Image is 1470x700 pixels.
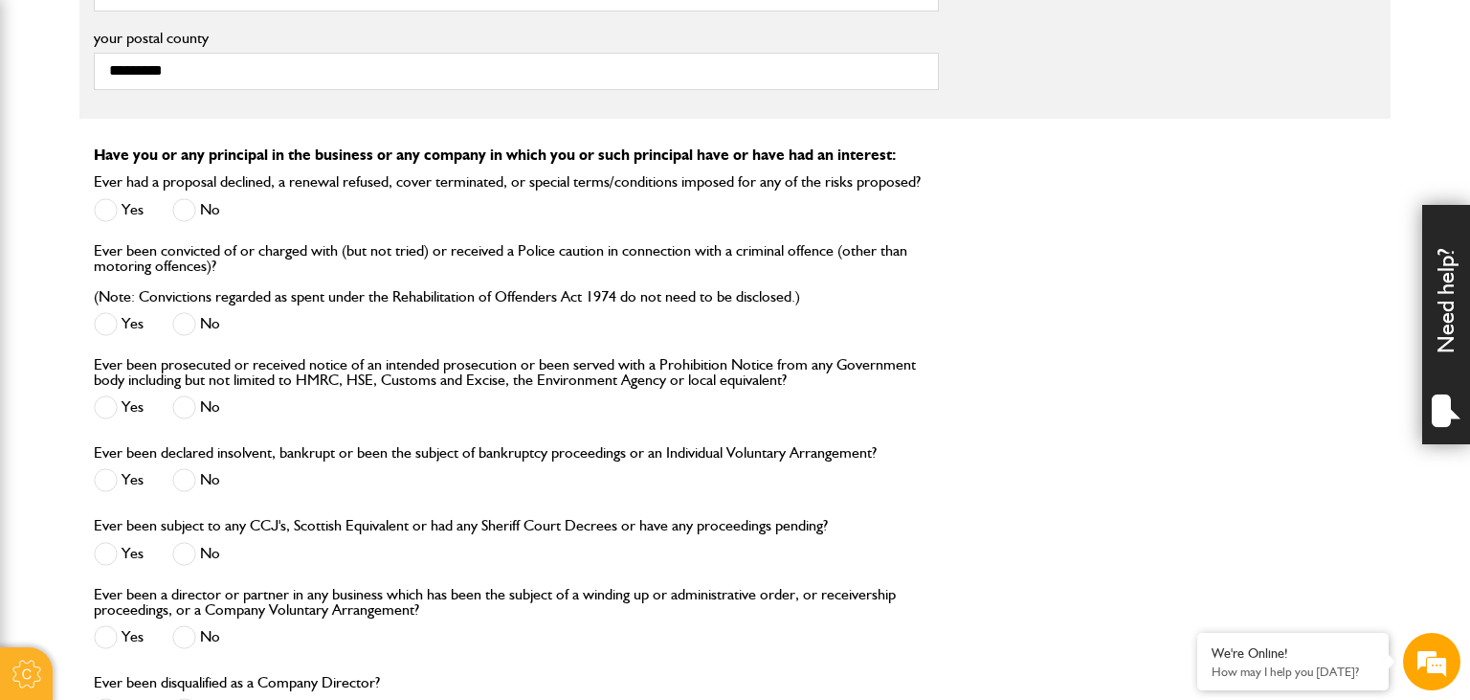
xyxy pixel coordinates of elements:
[94,198,144,222] label: Yes
[1212,645,1374,662] div: We're Online!
[172,468,220,492] label: No
[1422,205,1470,444] div: Need help?
[172,625,220,649] label: No
[172,395,220,419] label: No
[94,518,828,533] label: Ever been subject to any CCJ's, Scottish Equivalent or had any Sheriff Court Decrees or have any ...
[25,177,349,219] input: Enter your last name
[25,347,349,534] textarea: Type your message and hit 'Enter'
[172,198,220,222] label: No
[172,312,220,336] label: No
[94,675,380,690] label: Ever been disqualified as a Company Director?
[314,10,360,56] div: Minimize live chat window
[94,468,144,492] label: Yes
[33,106,80,133] img: d_20077148190_company_1631870298795_20077148190
[94,243,939,305] label: Ever been convicted of or charged with (but not tried) or received a Police caution in connection...
[94,147,1376,163] p: Have you or any principal in the business or any company in which you or such principal have or h...
[94,542,144,566] label: Yes
[94,174,921,190] label: Ever had a proposal declined, a renewal refused, cover terminated, or special terms/conditions im...
[94,395,144,419] label: Yes
[94,625,144,649] label: Yes
[94,445,877,461] label: Ever been declared insolvent, bankrupt or been the subject of bankruptcy proceedings or an Indivi...
[25,290,349,332] input: Enter your phone number
[260,550,347,576] em: Start Chat
[100,107,322,132] div: Chat with us now
[94,357,939,388] label: Ever been prosecuted or received notice of an intended prosecution or been served with a Prohibit...
[94,587,939,618] label: Ever been a director or partner in any business which has been the subject of a winding up or adm...
[1212,665,1374,679] p: How may I help you today?
[94,312,144,336] label: Yes
[94,31,939,46] label: your postal county
[172,542,220,566] label: No
[25,234,349,276] input: Enter your email address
